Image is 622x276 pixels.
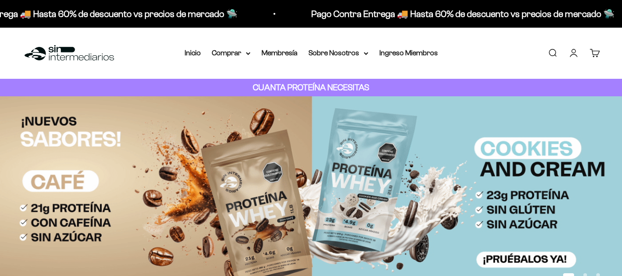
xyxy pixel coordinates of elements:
[311,6,615,21] p: Pago Contra Entrega 🚚 Hasta 60% de descuento vs precios de mercado 🛸
[379,49,438,57] a: Ingreso Miembros
[212,47,250,59] summary: Comprar
[185,49,201,57] a: Inicio
[253,82,369,92] strong: CUANTA PROTEÍNA NECESITAS
[308,47,368,59] summary: Sobre Nosotros
[262,49,297,57] a: Membresía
